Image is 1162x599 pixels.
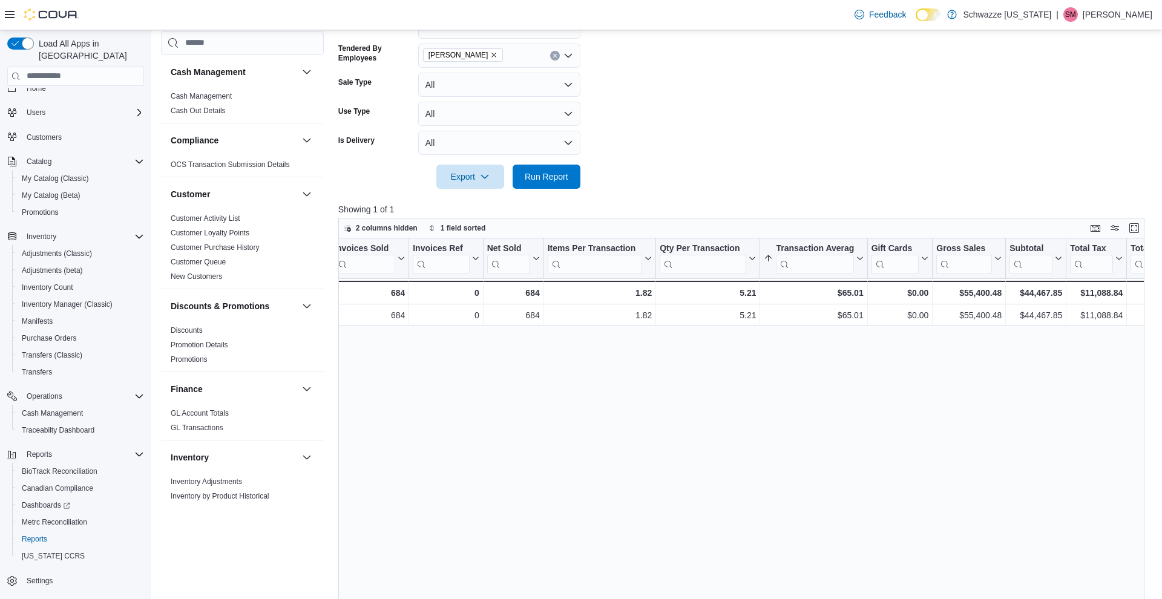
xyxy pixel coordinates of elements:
button: Traceabilty Dashboard [12,422,149,439]
span: Inventory Manager (Classic) [17,297,144,312]
button: Discounts & Promotions [300,298,314,313]
span: Transfers (Classic) [17,348,144,362]
div: 684 [334,308,405,322]
span: Operations [27,391,62,401]
a: Transfers [17,365,57,379]
span: Transfers (Classic) [22,350,82,360]
div: $44,467.85 [1009,286,1062,300]
div: Invoices Sold [334,243,395,273]
span: [US_STATE] CCRS [22,551,85,561]
a: Customer Activity List [171,214,240,222]
div: Discounts & Promotions [161,322,324,371]
a: My Catalog (Classic) [17,171,94,186]
a: Cash Management [17,406,88,421]
div: $11,088.84 [1070,308,1123,322]
div: Qty Per Transaction [660,243,746,254]
button: Cash Management [171,65,297,77]
button: Reports [12,531,149,548]
span: BioTrack Reconciliation [22,466,97,476]
button: All [418,73,580,97]
div: Qty Per Transaction [660,243,746,273]
span: Inventory [27,232,56,241]
span: Canadian Compliance [17,481,144,496]
label: Sale Type [338,77,372,87]
span: SM [1065,7,1076,22]
span: Catalog [27,157,51,166]
button: [US_STATE] CCRS [12,548,149,565]
div: Subtotal [1009,243,1052,254]
button: Finance [171,382,297,394]
a: My Catalog (Beta) [17,188,85,203]
button: Compliance [300,133,314,147]
div: Gift Cards [871,243,919,254]
div: 5.21 [660,308,756,322]
a: Transfers (Classic) [17,348,87,362]
button: My Catalog (Beta) [12,187,149,204]
div: Customer [161,211,324,288]
span: Adjustments (beta) [22,266,83,275]
button: Promotions [12,204,149,221]
a: Discounts [171,326,203,334]
div: Transaction Average [776,243,853,254]
div: Total Tax [1070,243,1113,273]
h3: Customer [171,188,210,200]
span: Cash Management [17,406,144,421]
div: $55,400.48 [936,308,1002,322]
button: Finance [300,381,314,396]
button: All [418,102,580,126]
p: Showing 1 of 1 [338,203,1152,215]
button: Export [436,165,504,189]
span: 2 columns hidden [356,223,418,233]
button: Display options [1108,221,1122,235]
span: Reports [27,450,52,459]
a: OCS Transaction Submission Details [171,160,290,168]
div: $11,088.84 [1070,286,1123,300]
span: Reports [22,534,47,544]
div: 0 [413,286,479,300]
button: Invoices Ref [413,243,479,273]
span: Metrc Reconciliation [22,517,87,527]
button: Operations [22,389,67,404]
span: My Catalog (Beta) [17,188,144,203]
div: 1.82 [548,308,652,322]
div: $0.00 [871,308,928,322]
button: Open list of options [563,51,573,61]
a: Canadian Compliance [17,481,98,496]
span: My Catalog (Classic) [22,174,89,183]
span: [PERSON_NAME] [428,49,488,61]
a: Inventory by Product Historical [171,491,269,500]
span: Kayla Schilffarth [423,48,504,62]
div: Compliance [161,157,324,176]
a: Dashboards [17,498,75,512]
button: Users [22,105,50,120]
h3: Cash Management [171,65,246,77]
span: Customers [22,129,144,145]
span: Purchase Orders [22,333,77,343]
div: Shane Morris [1063,7,1078,22]
a: Promotions [17,205,64,220]
span: Transfers [17,365,144,379]
button: Invoices Sold [334,243,405,273]
div: Invoices Ref [413,243,469,254]
button: Gift Cards [871,243,928,273]
div: Invoices Ref [413,243,469,273]
button: Run Report [513,165,580,189]
span: Run Report [525,171,568,183]
button: Transfers [12,364,149,381]
h3: Compliance [171,134,218,146]
button: Users [2,104,149,121]
a: [US_STATE] CCRS [17,549,90,563]
button: Remove Kayla Schilffarth from selection in this group [490,51,497,59]
a: Reports [17,532,52,546]
div: Gross Sales [936,243,992,254]
a: Dashboards [12,497,149,514]
a: Inventory Adjustments [171,477,242,485]
div: Gross Sales [936,243,992,273]
span: Home [27,83,46,93]
span: Settings [22,573,144,588]
button: Home [2,79,149,97]
span: Users [22,105,144,120]
button: Enter fullscreen [1127,221,1141,235]
span: Inventory Count [22,283,73,292]
span: Purchase Orders [17,331,144,345]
